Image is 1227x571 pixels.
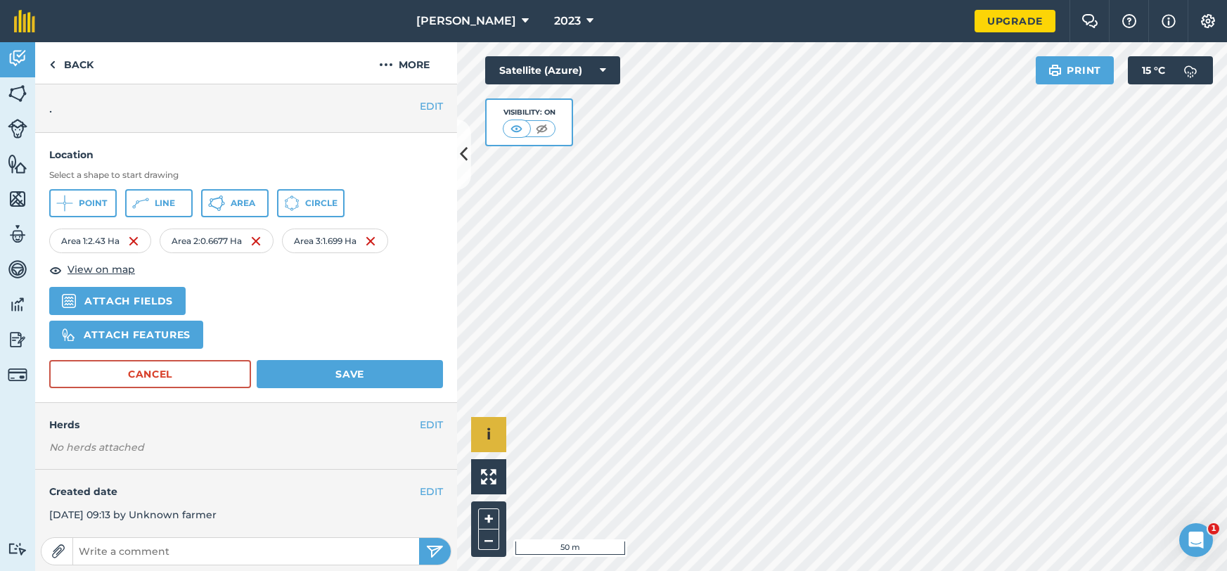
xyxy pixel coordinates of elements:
[8,542,27,556] img: svg+xml;base64,PD94bWwgdmVyc2lvbj0iMS4wIiBlbmNvZGluZz0idXRmLTgiPz4KPCEtLSBHZW5lcmF0b3I6IEFkb2JlIE...
[250,233,262,250] img: svg+xml;base64,PHN2ZyB4bWxucz0iaHR0cDovL3d3dy53My5vcmcvMjAwMC9zdmciIHdpZHRoPSIxNiIgaGVpZ2h0PSIyNC...
[125,189,193,217] button: Line
[471,417,506,452] button: i
[352,42,457,84] button: More
[478,508,499,530] button: +
[426,543,444,560] img: svg+xml;base64,PHN2ZyB4bWxucz0iaHR0cDovL3d3dy53My5vcmcvMjAwMC9zdmciIHdpZHRoPSIyNSIgaGVpZ2h0PSIyNC...
[155,198,175,209] span: Line
[1048,62,1062,79] img: svg+xml;base64,PHN2ZyB4bWxucz0iaHR0cDovL3d3dy53My5vcmcvMjAwMC9zdmciIHdpZHRoPSIxOSIgaGVpZ2h0PSIyNC...
[282,229,388,252] div: Area 3 : 1.699 Ha
[49,262,62,278] img: svg+xml;base64,PHN2ZyB4bWxucz0iaHR0cDovL3d3dy53My5vcmcvMjAwMC9zdmciIHdpZHRoPSIxOCIgaGVpZ2h0PSIyNC...
[49,98,443,118] h2: .
[420,484,443,499] button: EDIT
[257,360,443,388] button: Save
[8,119,27,139] img: svg+xml;base64,PD94bWwgdmVyc2lvbj0iMS4wIiBlbmNvZGluZz0idXRmLTgiPz4KPCEtLSBHZW5lcmF0b3I6IEFkb2JlIE...
[1036,56,1114,84] button: Print
[1162,13,1176,30] img: svg+xml;base64,PHN2ZyB4bWxucz0iaHR0cDovL3d3dy53My5vcmcvMjAwMC9zdmciIHdpZHRoPSIxNyIgaGVpZ2h0PSIxNy...
[1208,523,1219,534] span: 1
[533,122,551,136] img: svg+xml;base64,PHN2ZyB4bWxucz0iaHR0cDovL3d3dy53My5vcmcvMjAwMC9zdmciIHdpZHRoPSI1MCIgaGVpZ2h0PSI0MC...
[481,469,496,485] img: Four arrows, one pointing top left, one top right, one bottom right and the last bottom left
[160,229,274,252] div: Area 2 : 0.6677 Ha
[416,13,516,30] span: [PERSON_NAME]
[14,10,35,32] img: fieldmargin Logo
[49,417,457,432] h4: Herds
[305,198,338,209] span: Circle
[8,188,27,210] img: svg+xml;base64,PHN2ZyB4bWxucz0iaHR0cDovL3d3dy53My5vcmcvMjAwMC9zdmciIHdpZHRoPSI1NiIgaGVpZ2h0PSI2MC...
[8,294,27,315] img: svg+xml;base64,PD94bWwgdmVyc2lvbj0iMS4wIiBlbmNvZGluZz0idXRmLTgiPz4KPCEtLSBHZW5lcmF0b3I6IEFkb2JlIE...
[49,169,443,181] h3: Select a shape to start drawing
[8,259,27,280] img: svg+xml;base64,PD94bWwgdmVyc2lvbj0iMS4wIiBlbmNvZGluZz0idXRmLTgiPz4KPCEtLSBHZW5lcmF0b3I6IEFkb2JlIE...
[365,233,376,250] img: svg+xml;base64,PHN2ZyB4bWxucz0iaHR0cDovL3d3dy53My5vcmcvMjAwMC9zdmciIHdpZHRoPSIxNiIgaGVpZ2h0PSIyNC...
[420,417,443,432] button: EDIT
[503,107,556,118] div: Visibility: On
[62,294,76,308] img: svg+xml,%3c
[8,224,27,245] img: svg+xml;base64,PD94bWwgdmVyc2lvbj0iMS4wIiBlbmNvZGluZz0idXRmLTgiPz4KPCEtLSBHZW5lcmF0b3I6IEFkb2JlIE...
[49,147,443,162] h4: Location
[1081,14,1098,28] img: Two speech bubbles overlapping with the left bubble in the forefront
[1176,56,1204,84] img: svg+xml;base64,PD94bWwgdmVyc2lvbj0iMS4wIiBlbmNvZGluZz0idXRmLTgiPz4KPCEtLSBHZW5lcmF0b3I6IEFkb2JlIE...
[1179,523,1213,557] iframe: Intercom live chat
[201,189,269,217] button: Area
[478,530,499,550] button: –
[128,233,139,250] img: svg+xml;base64,PHN2ZyB4bWxucz0iaHR0cDovL3d3dy53My5vcmcvMjAwMC9zdmciIHdpZHRoPSIxNiIgaGVpZ2h0PSIyNC...
[68,262,135,277] span: View on map
[35,470,457,537] div: [DATE] 09:13 by Unknown farmer
[8,365,27,385] img: svg+xml;base64,PD94bWwgdmVyc2lvbj0iMS4wIiBlbmNvZGluZz0idXRmLTgiPz4KPCEtLSBHZW5lcmF0b3I6IEFkb2JlIE...
[79,198,107,209] span: Point
[49,189,117,217] button: Point
[35,42,108,84] a: Back
[508,122,525,136] img: svg+xml;base64,PHN2ZyB4bWxucz0iaHR0cDovL3d3dy53My5vcmcvMjAwMC9zdmciIHdpZHRoPSI1MCIgaGVpZ2h0PSI0MC...
[1121,14,1138,28] img: A question mark icon
[8,48,27,69] img: svg+xml;base64,PD94bWwgdmVyc2lvbj0iMS4wIiBlbmNvZGluZz0idXRmLTgiPz4KPCEtLSBHZW5lcmF0b3I6IEFkb2JlIE...
[49,360,251,388] button: Cancel
[231,198,255,209] span: Area
[8,329,27,350] img: svg+xml;base64,PD94bWwgdmVyc2lvbj0iMS4wIiBlbmNvZGluZz0idXRmLTgiPz4KPCEtLSBHZW5lcmF0b3I6IEFkb2JlIE...
[49,484,443,499] h4: Created date
[975,10,1055,32] a: Upgrade
[62,328,75,342] img: svg%3e
[49,321,203,349] button: Attach features
[485,56,620,84] button: Satellite (Azure)
[8,83,27,104] img: svg+xml;base64,PHN2ZyB4bWxucz0iaHR0cDovL3d3dy53My5vcmcvMjAwMC9zdmciIHdpZHRoPSI1NiIgaGVpZ2h0PSI2MC...
[49,262,135,278] button: View on map
[1142,56,1165,84] span: 15 ° C
[8,153,27,174] img: svg+xml;base64,PHN2ZyB4bWxucz0iaHR0cDovL3d3dy53My5vcmcvMjAwMC9zdmciIHdpZHRoPSI1NiIgaGVpZ2h0PSI2MC...
[554,13,581,30] span: 2023
[49,56,56,73] img: svg+xml;base64,PHN2ZyB4bWxucz0iaHR0cDovL3d3dy53My5vcmcvMjAwMC9zdmciIHdpZHRoPSI5IiBoZWlnaHQ9IjI0Ii...
[49,229,151,252] div: Area 1 : 2.43 Ha
[73,541,419,561] input: Write a comment
[379,56,393,73] img: svg+xml;base64,PHN2ZyB4bWxucz0iaHR0cDovL3d3dy53My5vcmcvMjAwMC9zdmciIHdpZHRoPSIyMCIgaGVpZ2h0PSIyNC...
[1200,14,1216,28] img: A cog icon
[487,425,491,443] span: i
[49,440,457,455] em: No herds attached
[51,544,65,558] img: Paperclip icon
[420,98,443,114] button: EDIT
[49,287,186,315] button: Attach fields
[1128,56,1213,84] button: 15 °C
[277,189,345,217] button: Circle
